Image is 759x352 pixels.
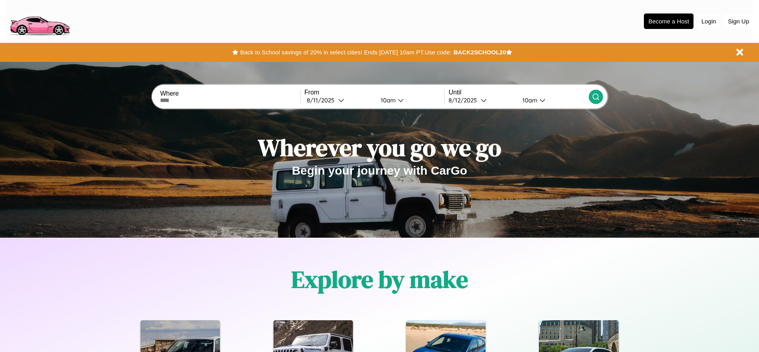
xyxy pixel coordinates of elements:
div: 10am [518,96,539,104]
img: logo [6,4,73,37]
button: Sign Up [724,14,753,29]
div: 8 / 12 / 2025 [449,96,481,104]
button: 10am [516,96,588,104]
h1: Explore by make [291,263,468,296]
button: Become a Host [644,13,694,29]
label: From [304,89,444,96]
button: 8/11/2025 [304,96,374,104]
button: Back to School savings of 20% in select cities! Ends [DATE] 10am PT.Use code: [238,47,453,58]
button: Login [697,14,720,29]
div: 10am [377,96,398,104]
button: 10am [374,96,444,104]
b: BACK2SCHOOL20 [453,49,506,56]
label: Until [449,89,588,96]
label: Where [160,90,300,97]
div: 8 / 11 / 2025 [307,96,338,104]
